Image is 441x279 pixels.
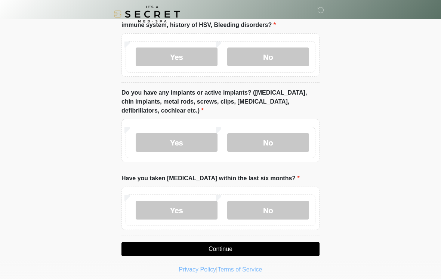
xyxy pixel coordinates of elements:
[121,88,320,115] label: Do you have any implants or active implants? ([MEDICAL_DATA], chin implants, metal rods, screws, ...
[227,133,309,152] label: No
[218,266,262,273] a: Terms of Service
[179,266,216,273] a: Privacy Policy
[114,6,180,22] img: It's A Secret Med Spa Logo
[136,133,218,152] label: Yes
[136,201,218,220] label: Yes
[136,47,218,66] label: Yes
[216,266,218,273] a: |
[121,174,300,183] label: Have you taken [MEDICAL_DATA] within the last six months?
[227,201,309,220] label: No
[121,242,320,256] button: Continue
[227,47,309,66] label: No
